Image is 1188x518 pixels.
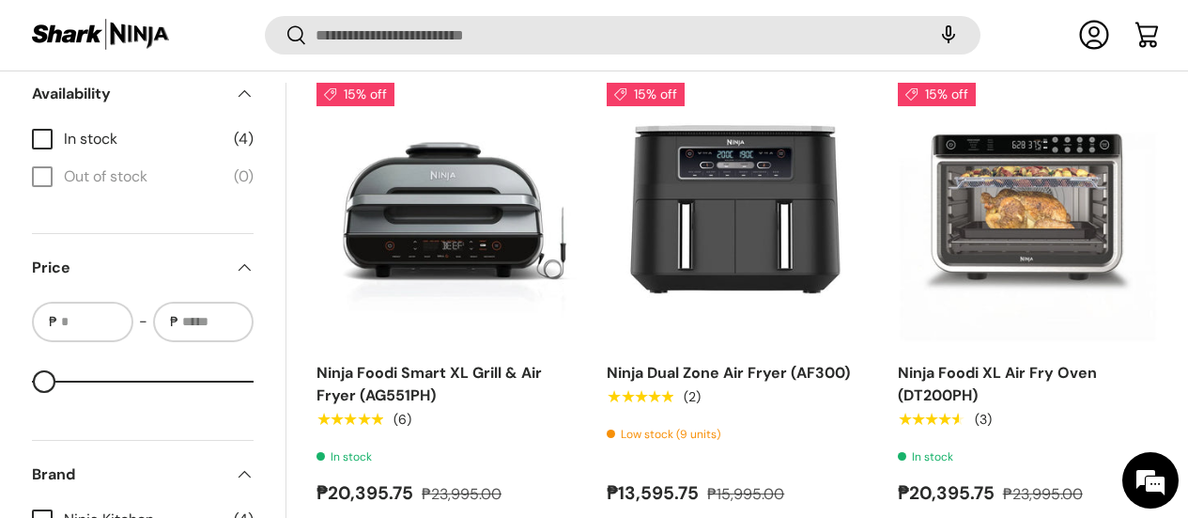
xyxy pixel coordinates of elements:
[32,463,224,486] span: Brand
[234,128,254,150] span: (4)
[898,83,1158,343] a: Ninja Foodi XL Air Fry Oven (DT200PH)
[168,312,180,332] span: ₱
[64,165,223,188] span: Out of stock
[32,234,254,302] summary: Price
[918,15,979,56] speech-search-button: Search by voice
[607,363,850,383] a: Ninja Dual Zone Air Fryer (AF300)
[607,83,685,106] span: 15% off
[139,310,147,333] span: -
[47,312,59,332] span: ₱
[898,83,1158,343] img: ninja-foodi-xl-air-fry-oven-with-sample-food-content-full-view-sharkninja-philippines
[64,128,223,150] span: In stock
[316,83,394,106] span: 15% off
[898,363,1097,405] a: Ninja Foodi XL Air Fry Oven (DT200PH)
[32,441,254,509] summary: Brand
[316,83,577,343] a: Ninja Foodi Smart XL Grill & Air Fryer (AG551PH)
[316,363,542,405] a: Ninja Foodi Smart XL Grill & Air Fryer (AG551PH)
[30,17,171,54] img: Shark Ninja Philippines
[607,83,867,343] a: Ninja Dual Zone Air Fryer (AF300)
[898,83,976,106] span: 15% off
[316,83,577,343] img: ninja-foodi-smart-xl-grill-and-air-fryer-full-view-shark-ninja-philippines
[32,257,224,279] span: Price
[234,165,254,188] span: (0)
[32,83,224,105] span: Availability
[32,60,254,128] summary: Availability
